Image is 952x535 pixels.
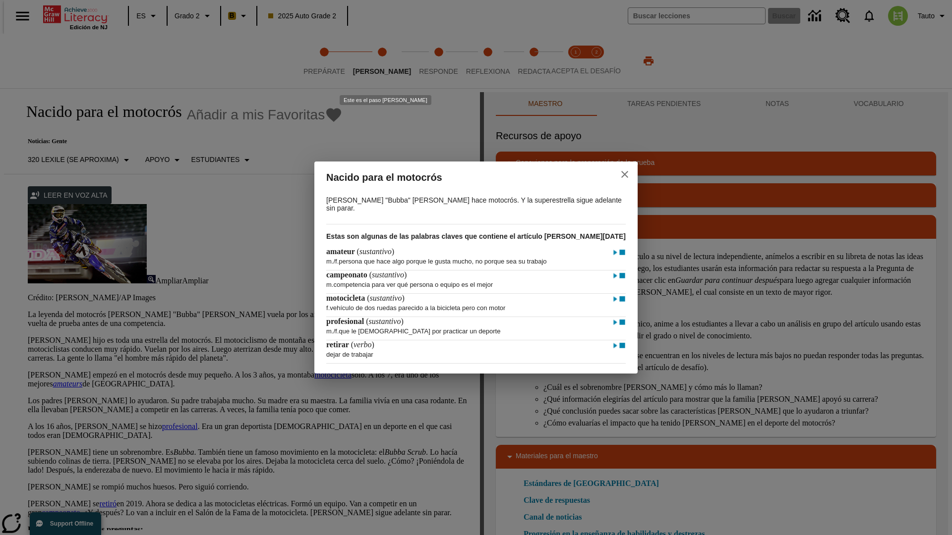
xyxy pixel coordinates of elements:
img: Reproducir - campeonato [612,271,619,281]
p: vehículo de dos ruedas parecido a la bicicleta pero con motor [326,299,624,312]
span: m. [326,281,333,288]
span: m. [326,327,333,335]
h4: ( ) [326,294,405,303]
img: Detener - retirar [619,341,626,351]
h4: ( ) [326,317,404,326]
span: campeonato [326,270,369,279]
h3: Estas son algunas de las palabras claves que contiene el artículo [PERSON_NAME][DATE] [326,224,626,247]
button: close [613,162,637,186]
span: f. [335,258,339,265]
h4: ( ) [326,340,374,349]
img: Detener - amateur [619,248,626,258]
span: profesional [326,317,366,325]
p: / persona que hace algo porque le gusta mucho, no porque sea su trabajo [326,253,624,265]
img: Reproducir - retirar [612,341,619,351]
h4: ( ) [326,247,394,256]
img: Reproducir - profesional [612,318,619,327]
h4: ( ) [326,270,407,279]
span: retirar [326,340,351,349]
div: Este es el paso [PERSON_NAME] [340,95,431,105]
img: Detener - motocicleta [619,294,626,304]
span: sustantivo [372,270,404,279]
span: sustantivo [369,317,401,325]
span: f. [326,304,330,312]
span: amateur [326,247,357,256]
span: m. [326,258,333,265]
span: verbo [354,340,371,349]
span: f. [335,327,339,335]
span: sustantivo [370,294,402,302]
span: sustantivo [359,247,392,256]
p: [PERSON_NAME] "Bubba" [PERSON_NAME] hace motocrós. Y la superestrella sigue adelante sin parar. [326,196,624,212]
img: Reproducir - motocicleta [612,294,619,304]
img: Detener - profesional [619,318,626,327]
span: motocicleta [326,294,367,302]
img: Detener - campeonato [619,271,626,281]
p: / que le [DEMOGRAPHIC_DATA] por practicar un deporte [326,322,624,335]
img: Reproducir - amateur [612,248,619,258]
p: competencia para ver qué persona o equipo es el mejor [326,276,624,288]
h2: Nacido para el motocrós [326,169,596,185]
p: dejar de trabajar [326,346,624,358]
